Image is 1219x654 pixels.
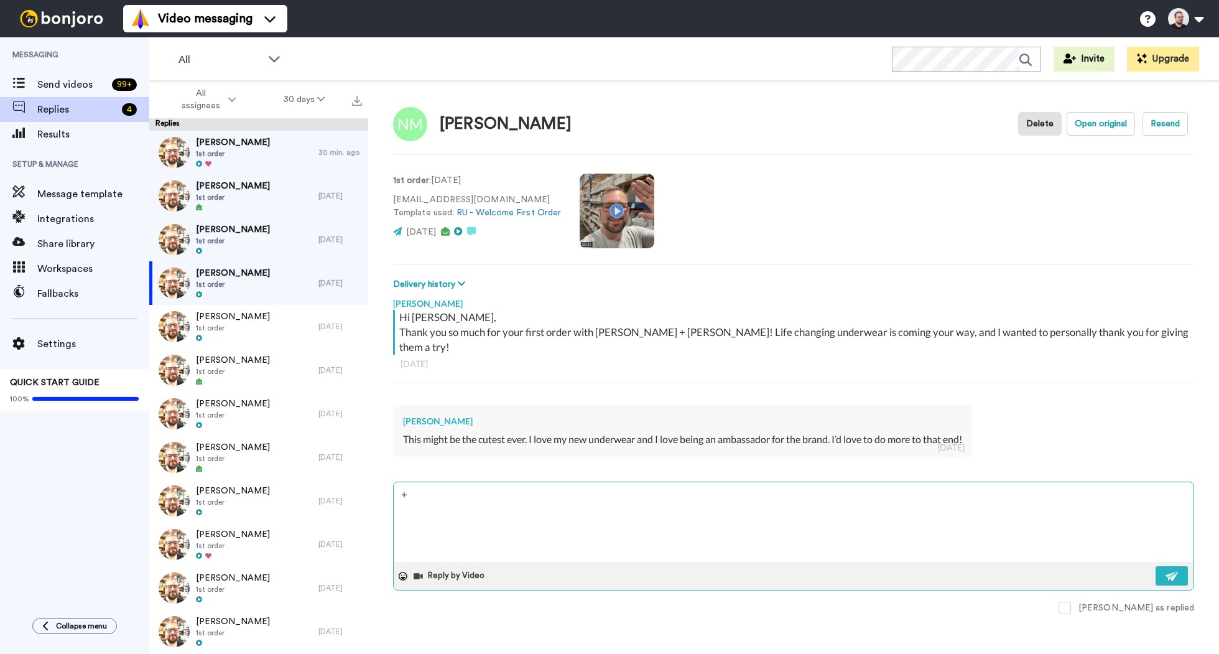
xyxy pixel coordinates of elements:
[318,322,362,332] div: [DATE]
[37,236,149,251] span: Share library
[149,118,368,131] div: Replies
[457,208,561,217] a: RU - Welcome First Order
[1143,112,1188,136] button: Resend
[196,410,270,420] span: 1st order
[318,540,362,549] div: [DATE]
[318,278,362,288] div: [DATE]
[159,485,190,516] img: efa524da-70a9-41f2-aa42-4cb2d5cfdec7-thumb.jpg
[10,394,29,404] span: 100%
[15,10,108,27] img: bj-logo-header-white.svg
[393,176,429,185] strong: 1st order
[37,261,149,276] span: Workspaces
[159,398,190,429] img: efa524da-70a9-41f2-aa42-4cb2d5cfdec7-thumb.jpg
[196,528,270,541] span: [PERSON_NAME]
[196,497,270,507] span: 1st order
[318,409,362,419] div: [DATE]
[196,628,270,638] span: 1st order
[149,523,368,566] a: [PERSON_NAME]1st order[DATE]
[175,87,226,112] span: All assignees
[937,441,965,454] div: [DATE]
[393,194,561,220] p: [EMAIL_ADDRESS][DOMAIN_NAME] Template used:
[260,88,349,111] button: 30 days
[406,228,436,236] span: [DATE]
[56,621,107,631] span: Collapse menu
[37,77,107,92] span: Send videos
[393,107,427,141] img: Image of Nadia Merchant
[401,358,1187,370] div: [DATE]
[159,311,190,342] img: efa524da-70a9-41f2-aa42-4cb2d5cfdec7-thumb.jpg
[196,615,270,628] span: [PERSON_NAME]
[196,236,270,246] span: 1st order
[149,392,368,436] a: [PERSON_NAME]1st order[DATE]
[393,278,469,291] button: Delivery history
[352,96,362,106] img: export.svg
[32,618,117,634] button: Collapse menu
[1054,47,1115,72] button: Invite
[318,452,362,462] div: [DATE]
[37,337,149,352] span: Settings
[318,496,362,506] div: [DATE]
[149,305,368,348] a: [PERSON_NAME]1st order[DATE]
[196,323,270,333] span: 1st order
[403,415,962,427] div: [PERSON_NAME]
[196,149,270,159] span: 1st order
[149,479,368,523] a: [PERSON_NAME]1st order[DATE]
[196,454,270,464] span: 1st order
[440,115,572,133] div: [PERSON_NAME]
[159,137,190,168] img: efa524da-70a9-41f2-aa42-4cb2d5cfdec7-thumb.jpg
[318,147,362,157] div: 30 min. ago
[196,572,270,584] span: [PERSON_NAME]
[159,268,190,299] img: efa524da-70a9-41f2-aa42-4cb2d5cfdec7-thumb.jpg
[399,310,1191,355] div: Hi [PERSON_NAME], Thank you so much for your first order with [PERSON_NAME] + [PERSON_NAME]! Life...
[196,584,270,594] span: 1st order
[318,235,362,245] div: [DATE]
[393,174,561,187] p: : [DATE]
[149,131,368,174] a: [PERSON_NAME]1st order30 min. ago
[159,442,190,473] img: efa524da-70a9-41f2-aa42-4cb2d5cfdec7-thumb.jpg
[393,291,1194,310] div: [PERSON_NAME]
[152,82,260,117] button: All assignees
[1067,112,1135,136] button: Open original
[149,261,368,305] a: [PERSON_NAME]1st order[DATE]
[131,9,151,29] img: vm-color.svg
[318,583,362,593] div: [DATE]
[1078,602,1194,614] div: [PERSON_NAME] as replied
[318,191,362,201] div: [DATE]
[196,267,270,279] span: [PERSON_NAME]
[196,279,270,289] span: 1st order
[1018,112,1062,136] button: Delete
[159,180,190,212] img: efa524da-70a9-41f2-aa42-4cb2d5cfdec7-thumb.jpg
[10,378,100,387] span: QUICK START GUIDE
[159,224,190,255] img: efa524da-70a9-41f2-aa42-4cb2d5cfdec7-thumb.jpg
[37,286,149,301] span: Fallbacks
[394,482,1194,562] textarea: +
[149,610,368,653] a: [PERSON_NAME]1st order[DATE]
[37,187,149,202] span: Message template
[196,136,270,149] span: [PERSON_NAME]
[196,485,270,497] span: [PERSON_NAME]
[403,432,962,447] div: This might be the cutest ever. I love my new underwear and I love being an ambassador for the bra...
[196,192,270,202] span: 1st order
[149,348,368,392] a: [PERSON_NAME]1st order[DATE]
[122,103,137,116] div: 4
[196,223,270,236] span: [PERSON_NAME]
[159,529,190,560] img: efa524da-70a9-41f2-aa42-4cb2d5cfdec7-thumb.jpg
[159,616,190,647] img: efa524da-70a9-41f2-aa42-4cb2d5cfdec7-thumb.jpg
[158,10,253,27] span: Video messaging
[412,567,488,586] button: Reply by Video
[196,367,270,376] span: 1st order
[37,102,117,117] span: Replies
[1127,47,1199,72] button: Upgrade
[196,180,270,192] span: [PERSON_NAME]
[178,52,262,67] span: All
[318,365,362,375] div: [DATE]
[1166,571,1179,581] img: send-white.svg
[159,572,190,604] img: efa524da-70a9-41f2-aa42-4cb2d5cfdec7-thumb.jpg
[196,398,270,410] span: [PERSON_NAME]
[149,436,368,479] a: [PERSON_NAME]1st order[DATE]
[149,218,368,261] a: [PERSON_NAME]1st order[DATE]
[37,127,149,142] span: Results
[112,78,137,91] div: 99 +
[149,174,368,218] a: [PERSON_NAME]1st order[DATE]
